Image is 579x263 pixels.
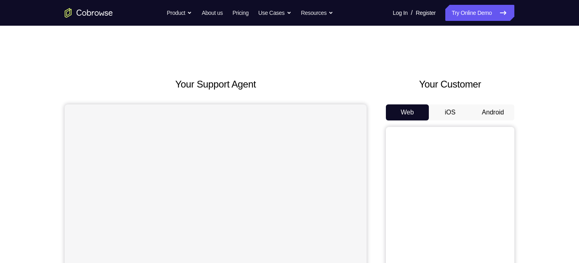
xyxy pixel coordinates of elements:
[386,104,429,120] button: Web
[301,5,334,21] button: Resources
[65,77,367,92] h2: Your Support Agent
[167,5,192,21] button: Product
[202,5,222,21] a: About us
[386,77,514,92] h2: Your Customer
[258,5,291,21] button: Use Cases
[445,5,514,21] a: Try Online Demo
[471,104,514,120] button: Android
[393,5,408,21] a: Log In
[411,8,412,18] span: /
[429,104,472,120] button: iOS
[65,8,113,18] a: Go to the home page
[416,5,436,21] a: Register
[232,5,249,21] a: Pricing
